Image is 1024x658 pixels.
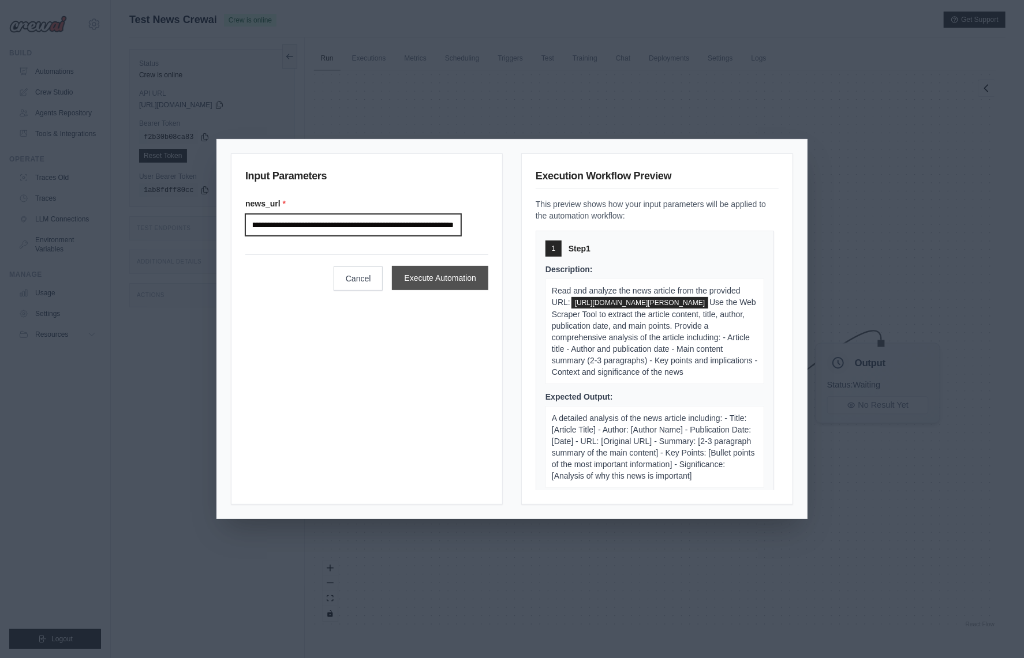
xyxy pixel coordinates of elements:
[569,243,591,254] span: Step 1
[245,168,488,189] h3: Input Parameters
[552,298,757,377] span: Use the Web Scraper Tool to extract the article content, title, author, publication date, and mai...
[571,297,708,309] span: news_url
[334,266,383,291] button: Cancel
[536,168,779,189] h3: Execution Workflow Preview
[245,198,488,209] label: news_url
[966,603,1024,658] iframe: Chat Widget
[392,266,488,290] button: Execute Automation
[545,265,593,274] span: Description:
[552,286,741,307] span: Read and analyze the news article from the provided URL:
[552,244,556,253] span: 1
[536,198,779,221] p: This preview shows how your input parameters will be applied to the automation workflow:
[545,392,613,401] span: Expected Output:
[552,413,755,480] span: A detailed analysis of the news article including: - Title: [Article Title] - Author: [Author Nam...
